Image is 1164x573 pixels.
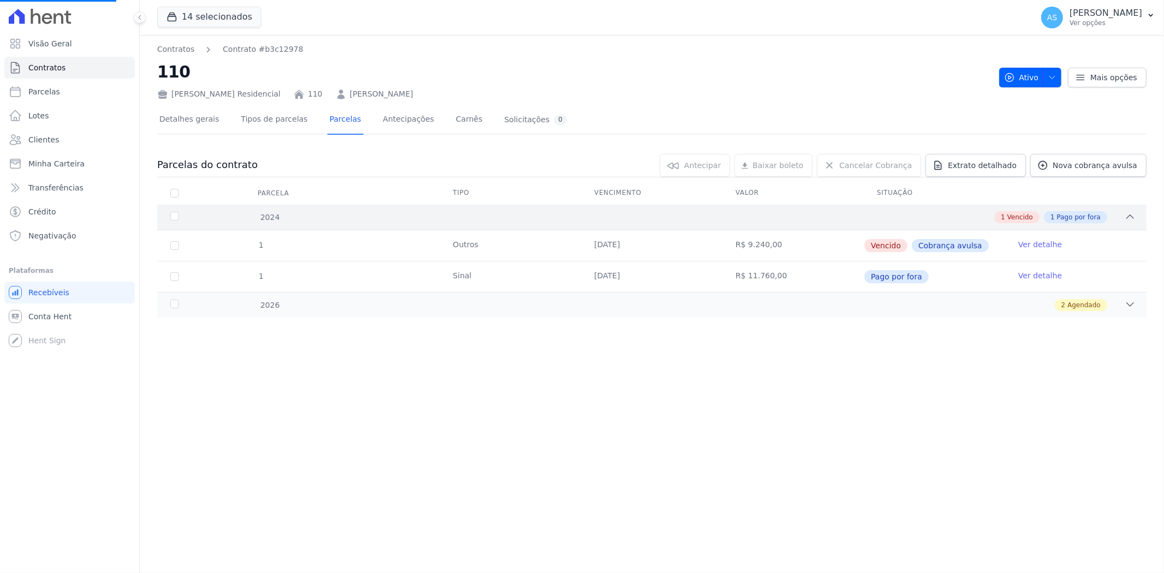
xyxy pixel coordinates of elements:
span: Vencido [864,239,908,252]
a: Extrato detalhado [926,154,1026,177]
div: Solicitações [504,115,567,125]
a: Antecipações [381,106,437,135]
span: Conta Hent [28,311,71,322]
a: Transferências [4,177,135,199]
a: Conta Hent [4,306,135,327]
td: R$ 11.760,00 [723,261,864,292]
a: Tipos de parcelas [239,106,310,135]
a: Recebíveis [4,282,135,303]
span: 1 [258,272,264,280]
span: Nova cobrança avulsa [1053,160,1137,171]
a: Crédito [4,201,135,223]
a: Contratos [4,57,135,79]
a: Contrato #b3c12978 [223,44,303,55]
nav: Breadcrumb [157,44,303,55]
button: AS [PERSON_NAME] Ver opções [1032,2,1164,33]
a: Negativação [4,225,135,247]
div: [PERSON_NAME] Residencial [157,88,280,100]
span: Parcelas [28,86,60,97]
a: Contratos [157,44,194,55]
span: 2026 [260,300,280,311]
span: Crédito [28,206,56,217]
span: Cobrança avulsa [912,239,989,252]
span: AS [1047,14,1057,21]
span: Recebíveis [28,287,69,298]
th: Situação [864,182,1005,205]
td: R$ 9.240,00 [723,230,864,261]
h3: Parcelas do contrato [157,158,258,171]
td: [DATE] [581,230,723,261]
span: Pago por fora [1057,212,1101,222]
a: Clientes [4,129,135,151]
p: Ver opções [1070,19,1142,27]
span: 1 [1001,212,1005,222]
td: Sinal [440,261,581,292]
span: Vencido [1007,212,1033,222]
span: Pago por fora [864,270,929,283]
span: 1 [258,241,264,249]
span: Minha Carteira [28,158,85,169]
input: default [170,241,179,250]
a: Minha Carteira [4,153,135,175]
a: Nova cobrança avulsa [1030,154,1147,177]
div: Parcela [244,182,302,204]
a: Ver detalhe [1018,270,1062,281]
th: Valor [723,182,864,205]
a: Solicitações0 [502,106,569,135]
td: Outros [440,230,581,261]
h2: 110 [157,59,990,84]
a: Lotes [4,105,135,127]
span: Clientes [28,134,59,145]
a: Carnês [453,106,485,135]
a: Mais opções [1068,68,1147,87]
a: Ver detalhe [1018,239,1062,250]
span: Ativo [1004,68,1039,87]
span: Extrato detalhado [948,160,1017,171]
a: Parcelas [327,106,363,135]
span: Agendado [1067,300,1101,310]
span: 1 [1050,212,1055,222]
span: Negativação [28,230,76,241]
span: Mais opções [1090,72,1137,83]
a: Visão Geral [4,33,135,55]
a: Parcelas [4,81,135,103]
th: Vencimento [581,182,723,205]
a: 110 [308,88,323,100]
a: Detalhes gerais [157,106,222,135]
div: Plataformas [9,264,130,277]
nav: Breadcrumb [157,44,990,55]
span: Lotes [28,110,49,121]
a: [PERSON_NAME] [350,88,413,100]
span: 2 [1061,300,1066,310]
td: [DATE] [581,261,723,292]
span: Visão Geral [28,38,72,49]
span: 2024 [260,212,280,223]
th: Tipo [440,182,581,205]
p: [PERSON_NAME] [1070,8,1142,19]
button: 14 selecionados [157,7,261,27]
span: Contratos [28,62,65,73]
div: 0 [554,115,567,125]
button: Ativo [999,68,1062,87]
input: Só é possível selecionar pagamentos em aberto [170,272,179,281]
span: Transferências [28,182,83,193]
